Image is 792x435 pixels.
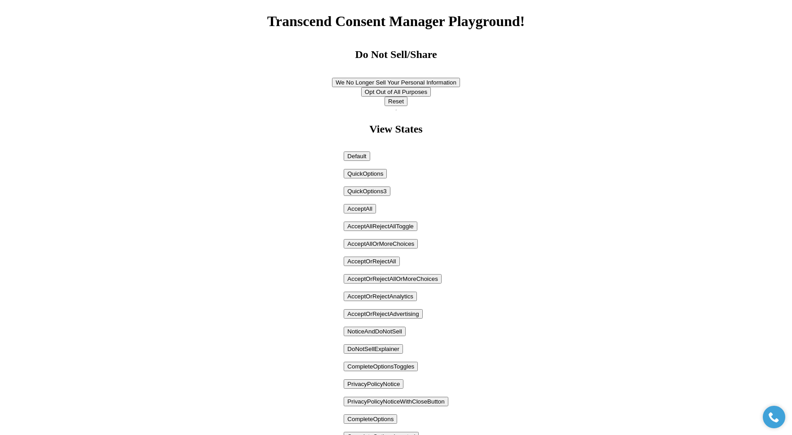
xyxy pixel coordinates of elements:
[355,49,437,61] h2: Do Not Sell/Share
[369,123,422,135] h2: View States
[344,204,376,213] button: AcceptAll
[344,379,403,389] button: PrivacyPolicyNotice
[344,414,397,424] button: CompleteOptions
[344,344,403,354] button: DoNotSellExplainer
[344,222,417,231] button: AcceptAllRejectAllToggle
[385,97,407,106] button: Reset
[344,292,417,301] button: AcceptOrRejectAnalytics
[344,186,390,196] button: QuickOptions3
[344,397,448,406] button: PrivacyPolicyNoticeWithCloseButton
[344,151,370,161] button: Default
[344,362,418,371] button: CompleteOptionsToggles
[344,309,422,319] button: AcceptOrRejectAdvertising
[267,13,525,30] h1: Transcend Consent Manager Playground!
[344,169,387,178] button: QuickOptions
[344,274,441,284] button: AcceptOrRejectAllOrMoreChoices
[332,78,460,87] button: We No Longer Sell Your Personal Information
[344,239,418,249] button: AcceptAllOrMoreChoices
[344,327,406,336] button: NoticeAndDoNotSell
[344,257,399,266] button: AcceptOrRejectAll
[361,87,431,97] button: Opt Out of All Purposes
